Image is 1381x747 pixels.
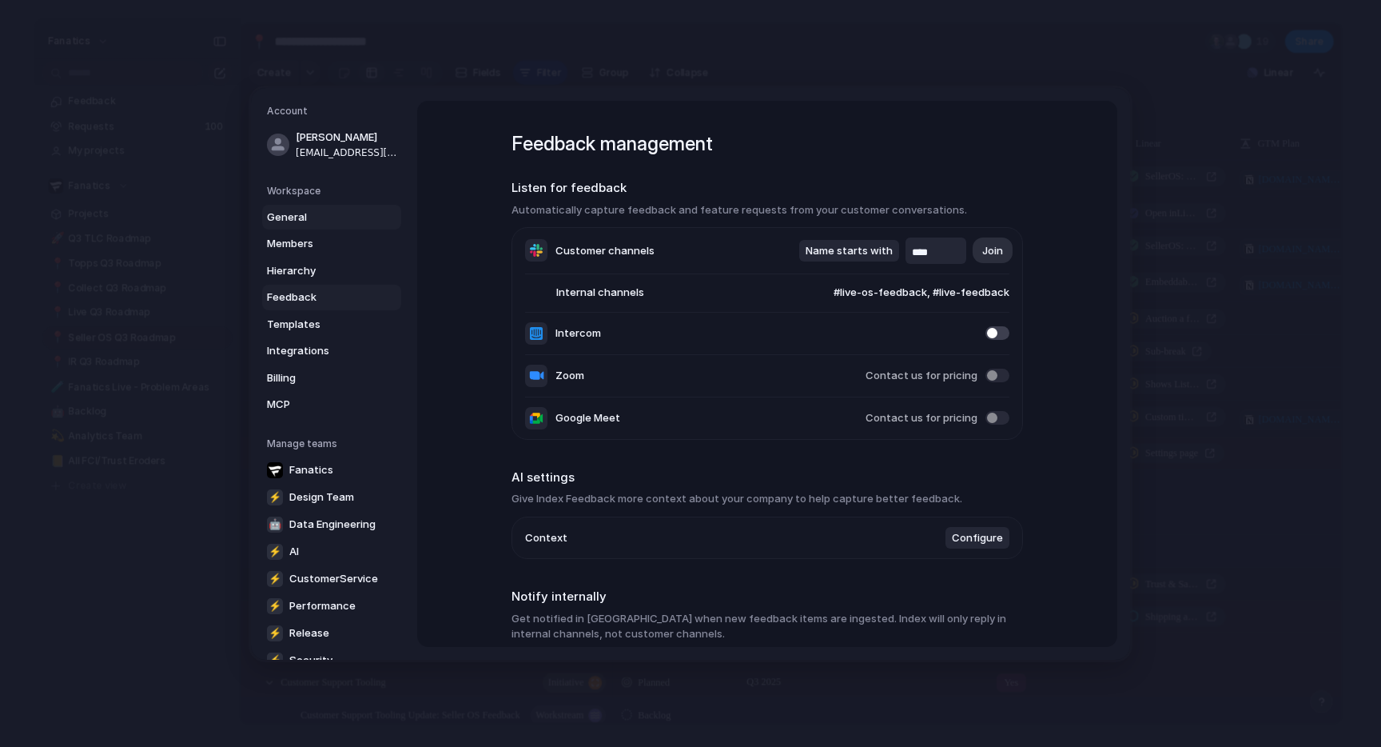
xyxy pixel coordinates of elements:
h5: Manage teams [267,436,401,450]
a: Feedback [262,285,401,310]
span: MCP [267,397,369,413]
span: [EMAIL_ADDRESS][DOMAIN_NAME] [296,145,398,159]
a: ⚡Performance [262,593,409,618]
span: Integrations [267,343,369,359]
a: ⚡Release [262,620,409,645]
span: Name starts with [806,242,893,258]
a: Integrations [262,338,401,364]
a: ⚡Design Team [262,484,409,509]
h3: Get notified in [GEOGRAPHIC_DATA] when new feedback items are ingested. Index will only reply in ... [511,610,1023,641]
h2: Notify internally [511,588,1023,606]
span: Join [982,242,1003,258]
h2: Listen for feedback [511,179,1023,198]
span: [PERSON_NAME] [296,130,398,146]
button: Configure [945,526,1009,549]
a: MCP [262,392,401,417]
h2: AI settings [511,468,1023,486]
span: Customer channels [555,242,655,258]
h3: Automatically capture feedback and feature requests from your customer conversations. [511,202,1023,218]
a: Fanatics [262,457,409,482]
a: 🤖Data Engineering [262,511,409,537]
span: Context [525,529,567,545]
span: CustomerService [289,570,378,586]
a: ⚡Security [262,647,409,673]
span: Zoom [555,367,584,383]
span: Feedback [267,290,369,306]
span: Internal channels [525,285,644,301]
span: Templates [267,316,369,332]
a: ⚡AI [262,538,409,564]
span: Performance [289,597,356,613]
a: Billing [262,365,401,390]
div: 🤖 [267,516,283,532]
span: Security [289,652,332,668]
span: Configure [952,529,1003,545]
div: ⚡ [267,625,283,641]
button: Join [973,238,1013,263]
span: Hierarchy [267,262,369,278]
span: Contact us for pricing [866,409,977,425]
h5: Workspace [267,183,401,198]
h1: Feedback management [511,130,1023,158]
span: AI [289,543,299,559]
a: Members [262,231,401,257]
div: ⚡ [267,570,283,586]
span: Design Team [289,489,354,505]
span: Billing [267,370,369,385]
a: [PERSON_NAME][EMAIL_ADDRESS][DOMAIN_NAME] [262,125,401,165]
h3: Give Index Feedback more context about your company to help capture better feedback. [511,491,1023,507]
span: Members [267,236,369,252]
a: ⚡CustomerService [262,565,409,591]
span: General [267,209,369,225]
span: Data Engineering [289,516,376,532]
a: Hierarchy [262,258,401,283]
a: Templates [262,311,401,337]
span: Contact us for pricing [866,367,977,383]
span: #live-os-feedback, #live-feedback [802,285,1009,301]
span: Google Meet [555,409,620,425]
div: ⚡ [267,543,283,559]
span: Intercom [555,325,601,341]
div: ⚡ [267,652,283,668]
span: Release [289,625,329,641]
span: Fanatics [289,461,333,477]
button: Name starts with [799,239,899,262]
h5: Account [267,104,401,118]
a: General [262,204,401,230]
div: ⚡ [267,489,283,505]
div: ⚡ [267,597,283,613]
